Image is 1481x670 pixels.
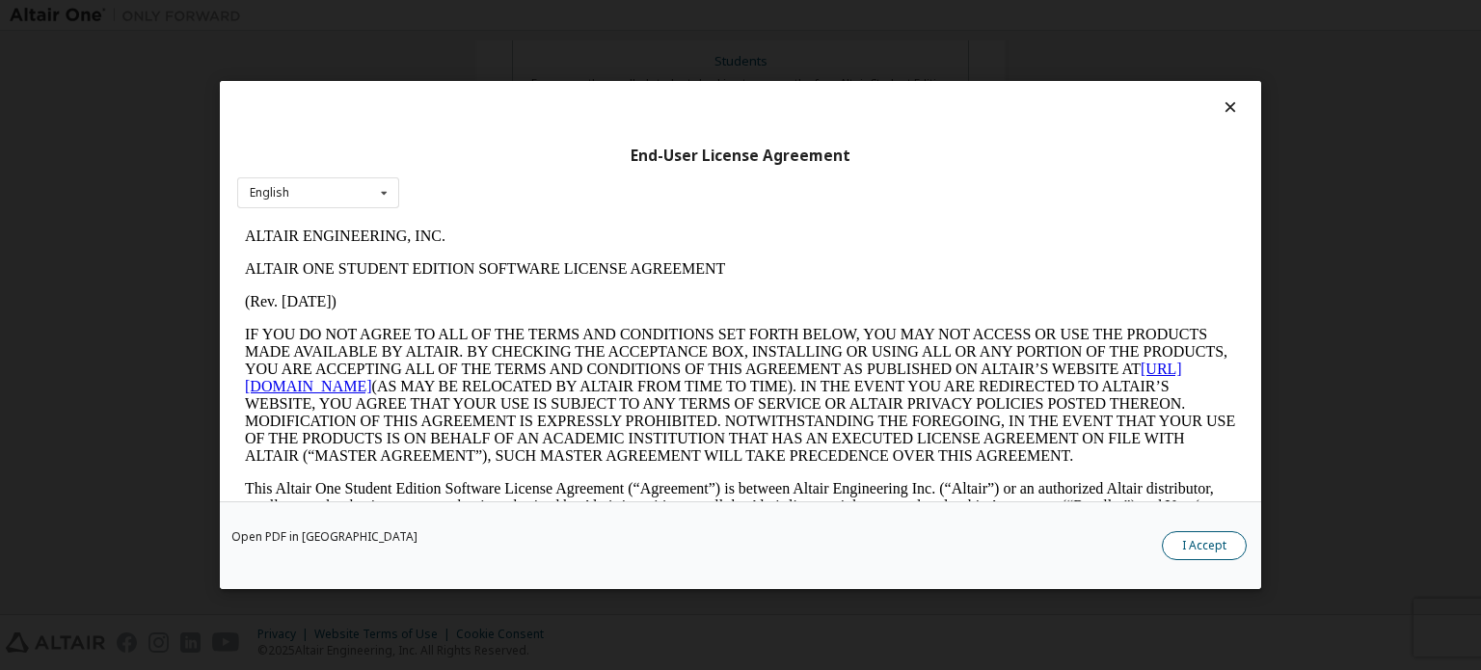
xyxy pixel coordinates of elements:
button: I Accept [1162,531,1247,560]
a: [URL][DOMAIN_NAME] [8,141,945,174]
p: ALTAIR ONE STUDENT EDITION SOFTWARE LICENSE AGREEMENT [8,40,999,58]
p: ALTAIR ENGINEERING, INC. [8,8,999,25]
p: IF YOU DO NOT AGREE TO ALL OF THE TERMS AND CONDITIONS SET FORTH BELOW, YOU MAY NOT ACCESS OR USE... [8,106,999,245]
a: Open PDF in [GEOGRAPHIC_DATA] [231,531,417,543]
div: English [250,187,289,199]
p: This Altair One Student Edition Software License Agreement (“Agreement”) is between Altair Engine... [8,260,999,330]
p: (Rev. [DATE]) [8,73,999,91]
div: End-User License Agreement [237,147,1244,166]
